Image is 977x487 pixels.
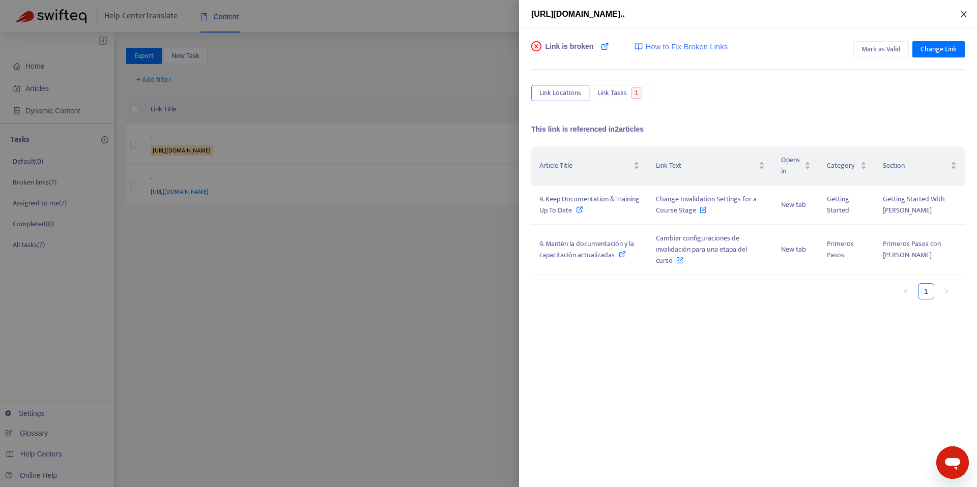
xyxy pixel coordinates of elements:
button: Link Tasks1 [589,85,650,101]
th: Article Title [531,146,648,186]
span: 9. Keep Documentation & Training Up To Date [539,193,640,216]
th: Link Text [648,146,773,186]
img: image-link [635,43,643,51]
li: Previous Page [898,283,914,299]
button: Mark as Valid [853,41,909,57]
button: Close [957,10,971,19]
span: Mark as Valid [861,44,901,55]
span: Section [883,160,949,171]
span: close-circle [531,41,541,51]
button: Link Locations [531,85,589,101]
span: Getting Started With [PERSON_NAME] [883,193,945,216]
span: 1 [631,87,643,99]
span: Getting Started [827,193,849,216]
span: Cambiar configuraciones de invalidación para una etapa del curso [656,232,747,266]
iframe: Button to launch messaging window [936,446,969,479]
th: Category [819,146,875,186]
span: 9. Mantén la documentación y la capacitación actualizadas [539,238,634,261]
span: How to Fix Broken Links [645,41,728,53]
span: Link Tasks [597,87,627,99]
span: Category [827,160,858,171]
span: Article Title [539,160,631,171]
th: Section [875,146,965,186]
span: Opens in [781,155,802,177]
span: [URL][DOMAIN_NAME].. [531,10,625,18]
span: Change Link [921,44,957,55]
button: Change Link [912,41,965,57]
span: Link is broken [545,41,594,62]
li: 1 [918,283,934,299]
span: close [960,10,968,18]
span: Change Invalidation Settings for a Course Stage [656,193,757,216]
button: right [938,283,955,299]
span: Primeros Pasos con [PERSON_NAME] [883,238,941,261]
span: left [903,288,909,294]
span: right [943,288,950,294]
span: Primeros Pasos [827,238,854,261]
li: Next Page [938,283,955,299]
span: Link Text [656,160,757,171]
span: New tab [781,244,806,255]
span: This link is referenced in 2 articles [531,125,644,133]
th: Opens in [773,146,819,186]
span: Link Locations [539,87,581,99]
a: 1 [918,284,934,299]
button: left [898,283,914,299]
span: New tab [781,199,806,210]
a: How to Fix Broken Links [635,41,728,53]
